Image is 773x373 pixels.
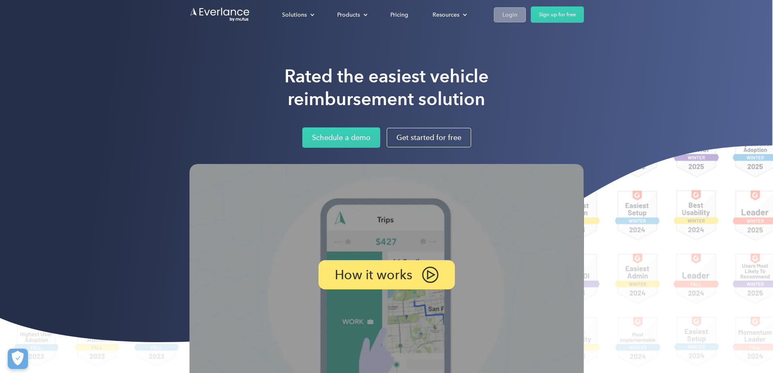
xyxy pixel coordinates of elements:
div: Resources [424,8,474,22]
div: Solutions [274,8,321,22]
p: How it works [335,269,412,280]
div: Login [502,10,517,20]
div: Solutions [282,10,307,20]
a: Go to homepage [189,7,250,22]
a: Sign up for free [531,6,584,23]
div: Resources [433,10,459,20]
a: Schedule a demo [302,127,380,148]
button: Cookies Settings [8,349,28,369]
div: Products [337,10,360,20]
div: Pricing [390,10,408,20]
input: Submit [60,48,101,65]
a: Get started for free [387,128,471,147]
h1: Rated the easiest vehicle reimbursement solution [284,65,489,110]
div: Products [329,8,374,22]
a: Login [494,7,526,22]
a: Pricing [382,8,416,22]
